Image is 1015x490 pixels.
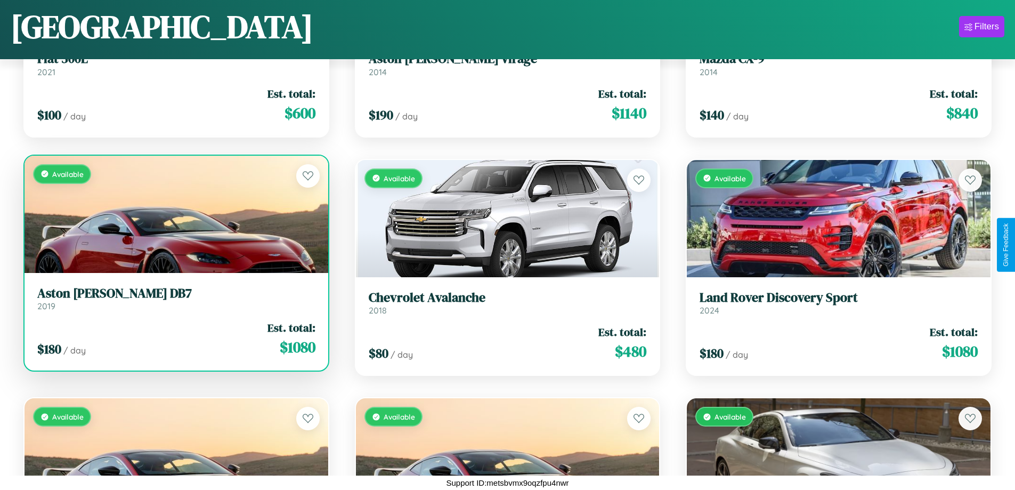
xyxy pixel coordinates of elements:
[384,174,415,183] span: Available
[726,111,749,122] span: / day
[37,286,315,312] a: Aston [PERSON_NAME] DB72019
[700,106,724,124] span: $ 140
[280,336,315,358] span: $ 1080
[63,345,86,356] span: / day
[52,412,84,421] span: Available
[267,86,315,101] span: Est. total:
[446,476,569,490] p: Support ID: metsbvmx9oqzfpu4nwr
[369,67,387,77] span: 2014
[930,86,978,101] span: Est. total:
[700,344,724,362] span: $ 180
[598,86,646,101] span: Est. total:
[369,106,393,124] span: $ 190
[37,340,61,358] span: $ 180
[369,344,388,362] span: $ 80
[714,412,746,421] span: Available
[959,16,1004,37] button: Filters
[391,349,413,360] span: / day
[714,174,746,183] span: Available
[37,286,315,301] h3: Aston [PERSON_NAME] DB7
[975,21,999,32] div: Filters
[615,341,646,362] span: $ 480
[369,305,387,316] span: 2018
[384,412,415,421] span: Available
[700,67,718,77] span: 2014
[285,102,315,124] span: $ 600
[726,349,748,360] span: / day
[37,106,61,124] span: $ 100
[369,290,647,316] a: Chevrolet Avalanche2018
[63,111,86,122] span: / day
[267,320,315,335] span: Est. total:
[37,301,55,311] span: 2019
[37,51,315,67] h3: Fiat 500L
[37,51,315,77] a: Fiat 500L2021
[395,111,418,122] span: / day
[700,51,978,77] a: Mazda CX-92014
[946,102,978,124] span: $ 840
[700,51,978,67] h3: Mazda CX-9
[369,51,647,77] a: Aston [PERSON_NAME] Virage2014
[942,341,978,362] span: $ 1080
[700,290,978,306] h3: Land Rover Discovery Sport
[11,5,313,49] h1: [GEOGRAPHIC_DATA]
[598,324,646,340] span: Est. total:
[1002,223,1010,267] div: Give Feedback
[369,290,647,306] h3: Chevrolet Avalanche
[369,51,647,67] h3: Aston [PERSON_NAME] Virage
[700,290,978,316] a: Land Rover Discovery Sport2024
[52,170,84,179] span: Available
[930,324,978,340] span: Est. total:
[700,305,719,316] span: 2024
[612,102,646,124] span: $ 1140
[37,67,55,77] span: 2021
